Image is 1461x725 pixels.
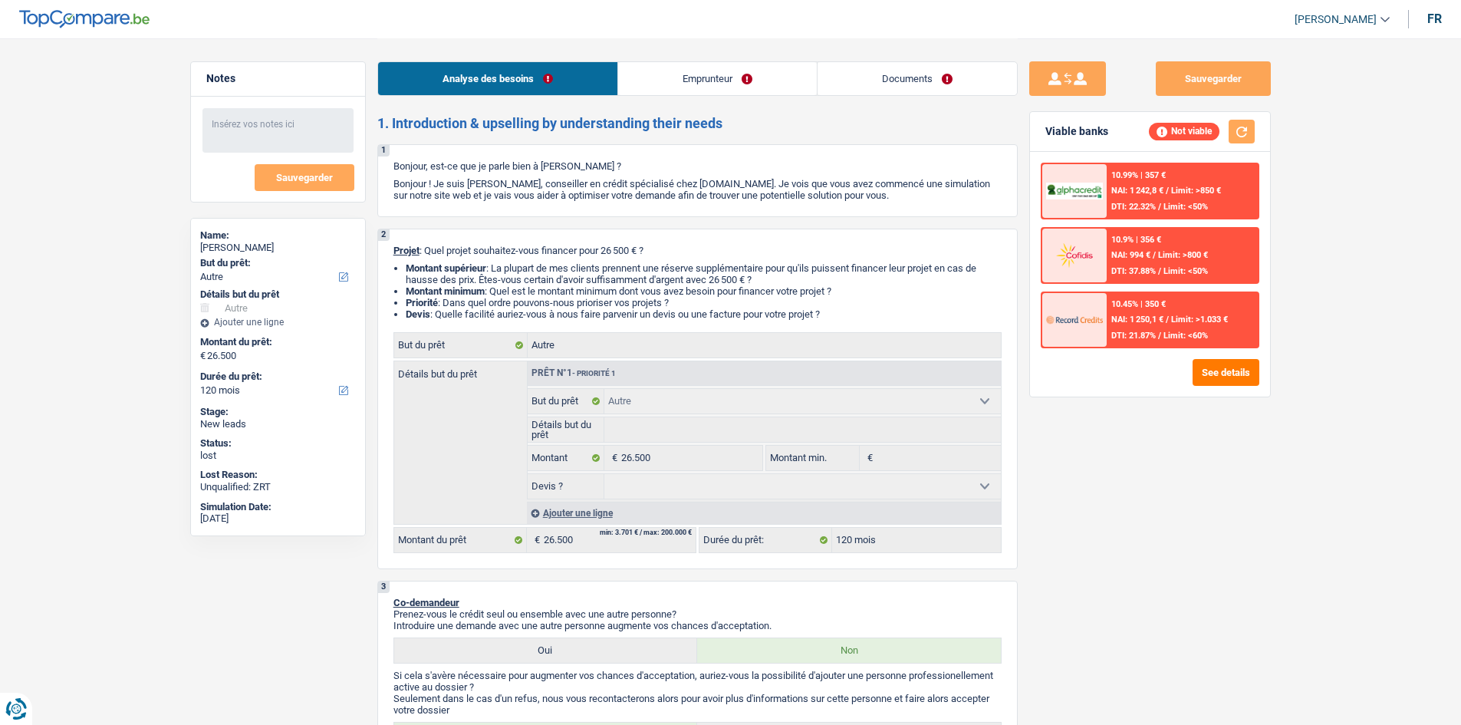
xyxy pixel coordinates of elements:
[393,670,1002,693] p: Si cela s'avère nécessaire pour augmenter vos chances d'acceptation, auriez-vous la possibilité d...
[378,229,390,241] div: 2
[1153,250,1156,260] span: /
[1111,266,1156,276] span: DTI: 37.88%
[600,529,692,536] div: min: 3.701 € / max: 200.000 €
[200,501,356,513] div: Simulation Date:
[1111,170,1166,180] div: 10.99% | 357 €
[1111,315,1163,325] span: NAI: 1 250,1 €
[406,297,1002,308] li: : Dans quel ordre pouvons-nous prioriser vos projets ?
[200,257,353,269] label: But du prêt:
[394,361,527,379] label: Détails but du prêt
[393,245,1002,256] p: : Quel projet souhaitez-vous financer pour 26 500 € ?
[406,285,485,297] strong: Montant minimum
[406,262,486,274] strong: Montant supérieur
[200,481,356,493] div: Unqualified: ZRT
[393,597,459,608] span: Co-demandeur
[1046,241,1103,269] img: Cofidis
[1111,331,1156,341] span: DTI: 21.87%
[393,160,1002,172] p: Bonjour, est-ce que je parle bien à [PERSON_NAME] ?
[394,528,527,552] label: Montant du prêt
[1156,61,1271,96] button: Sauvegarder
[766,446,860,470] label: Montant min.
[406,285,1002,297] li: : Quel est le montant minimum dont vous avez besoin pour financer votre projet ?
[1171,315,1228,325] span: Limit: >1.033 €
[394,333,528,358] label: But du prêt
[1427,12,1442,26] div: fr
[1111,299,1166,309] div: 10.45% | 350 €
[206,72,350,85] h5: Notes
[1111,202,1156,212] span: DTI: 22.32%
[528,474,605,499] label: Devis ?
[528,417,605,442] label: Détails but du prêt
[528,446,605,470] label: Montant
[1158,266,1161,276] span: /
[19,10,150,28] img: TopCompare Logo
[1149,123,1219,140] div: Not viable
[699,528,832,552] label: Durée du prêt:
[200,437,356,450] div: Status:
[200,242,356,254] div: [PERSON_NAME]
[200,288,356,301] div: Détails but du prêt
[200,406,356,418] div: Stage:
[393,245,420,256] span: Projet
[1046,305,1103,334] img: Record Credits
[1193,359,1259,386] button: See details
[1111,250,1150,260] span: NAI: 994 €
[618,62,817,95] a: Emprunteur
[1158,202,1161,212] span: /
[1163,266,1208,276] span: Limit: <50%
[378,582,390,593] div: 3
[393,178,1002,201] p: Bonjour ! Je suis [PERSON_NAME], conseiller en crédit spécialisé chez [DOMAIN_NAME]. Je vois que ...
[200,350,206,362] span: €
[276,173,333,183] span: Sauvegarder
[1282,7,1390,32] a: [PERSON_NAME]
[200,512,356,525] div: [DATE]
[255,164,354,191] button: Sauvegarder
[528,389,605,414] label: But du prêt
[818,62,1017,95] a: Documents
[1295,13,1377,26] span: [PERSON_NAME]
[1046,183,1103,200] img: AlphaCredit
[378,145,390,157] div: 1
[1111,235,1161,245] div: 10.9% | 356 €
[200,418,356,430] div: New leads
[572,369,616,377] span: - Priorité 1
[1045,125,1108,138] div: Viable banks
[1158,250,1208,260] span: Limit: >800 €
[860,446,877,470] span: €
[406,308,430,320] span: Devis
[406,308,1002,320] li: : Quelle facilité auriez-vous à nous faire parvenir un devis ou une facture pour votre projet ?
[1166,315,1169,325] span: /
[604,446,621,470] span: €
[393,693,1002,716] p: Seulement dans le cas d'un refus, nous vous recontacterons alors pour avoir plus d'informations s...
[200,336,353,348] label: Montant du prêt:
[1163,331,1208,341] span: Limit: <60%
[1111,186,1163,196] span: NAI: 1 242,8 €
[406,297,438,308] strong: Priorité
[1166,186,1169,196] span: /
[1163,202,1208,212] span: Limit: <50%
[200,450,356,462] div: lost
[378,62,617,95] a: Analyse des besoins
[200,229,356,242] div: Name:
[200,469,356,481] div: Lost Reason:
[377,115,1018,132] h2: 1. Introduction & upselling by understanding their needs
[527,528,544,552] span: €
[394,638,698,663] label: Oui
[528,368,620,378] div: Prêt n°1
[393,620,1002,631] p: Introduire une demande avec une autre personne augmente vos chances d'acceptation.
[697,638,1001,663] label: Non
[1171,186,1221,196] span: Limit: >850 €
[1158,331,1161,341] span: /
[200,371,353,383] label: Durée du prêt:
[527,502,1001,524] div: Ajouter une ligne
[200,317,356,328] div: Ajouter une ligne
[393,608,1002,620] p: Prenez-vous le crédit seul ou ensemble avec une autre personne?
[406,262,1002,285] li: : La plupart de mes clients prennent une réserve supplémentaire pour qu'ils puissent financer leu...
